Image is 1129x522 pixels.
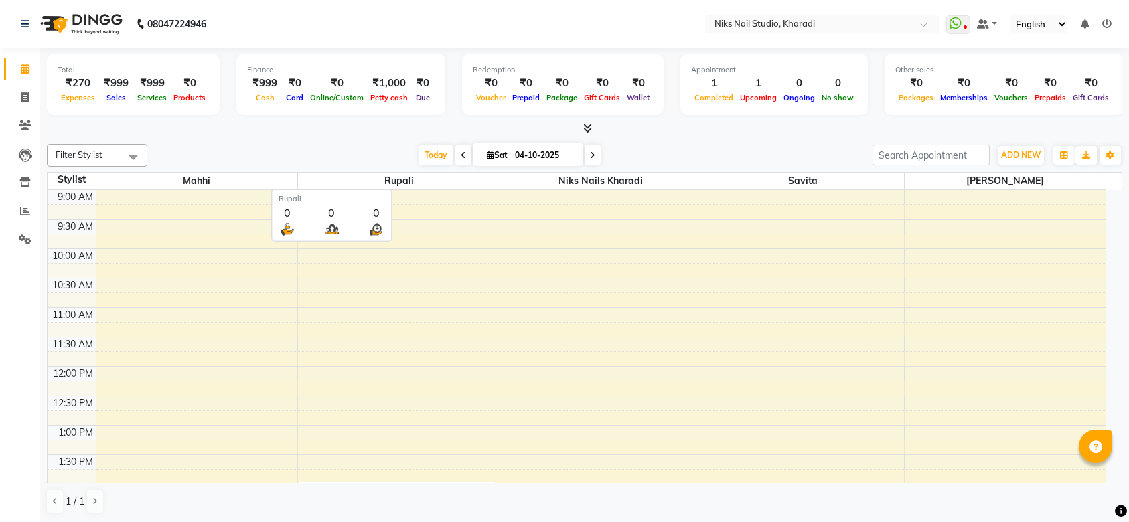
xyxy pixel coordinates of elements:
[895,76,937,91] div: ₹0
[1031,93,1069,102] span: Prepaids
[50,396,96,410] div: 12:30 PM
[50,308,96,322] div: 11:00 AM
[50,249,96,263] div: 10:00 AM
[737,76,780,91] div: 1
[50,337,96,351] div: 11:30 AM
[905,173,1106,189] span: [PERSON_NAME]
[511,145,578,165] input: 2025-10-04
[252,93,278,102] span: Cash
[581,93,623,102] span: Gift Cards
[55,220,96,234] div: 9:30 AM
[56,455,96,469] div: 1:30 PM
[55,190,96,204] div: 9:00 AM
[780,76,818,91] div: 0
[991,76,1031,91] div: ₹0
[283,93,307,102] span: Card
[307,93,367,102] span: Online/Custom
[279,220,295,237] img: serve.png
[247,76,283,91] div: ₹999
[937,93,991,102] span: Memberships
[50,278,96,292] div: 10:30 AM
[58,93,98,102] span: Expenses
[473,64,653,76] div: Redemption
[279,204,295,220] div: 0
[780,93,818,102] span: Ongoing
[98,76,134,91] div: ₹999
[58,64,209,76] div: Total
[307,76,367,91] div: ₹0
[998,146,1044,165] button: ADD NEW
[134,76,170,91] div: ₹999
[134,93,170,102] span: Services
[895,93,937,102] span: Packages
[56,149,102,160] span: Filter Stylist
[170,76,209,91] div: ₹0
[1001,150,1041,160] span: ADD NEW
[473,76,509,91] div: ₹0
[56,426,96,440] div: 1:00 PM
[368,204,384,220] div: 0
[50,367,96,381] div: 12:00 PM
[737,93,780,102] span: Upcoming
[419,145,453,165] span: Today
[412,93,433,102] span: Due
[323,204,340,220] div: 0
[147,5,206,43] b: 08047224946
[543,76,581,91] div: ₹0
[623,93,653,102] span: Wallet
[323,220,340,237] img: queue.png
[483,150,511,160] span: Sat
[298,173,500,189] span: Rupali
[103,93,129,102] span: Sales
[691,93,737,102] span: Completed
[581,76,623,91] div: ₹0
[500,173,702,189] span: Niks Nails Kharadi
[96,173,298,189] span: Mahhi
[367,93,411,102] span: Petty cash
[1031,76,1069,91] div: ₹0
[368,220,384,237] img: wait_time.png
[691,76,737,91] div: 1
[58,76,98,91] div: ₹270
[623,76,653,91] div: ₹0
[411,76,435,91] div: ₹0
[702,173,904,189] span: Savita
[818,93,857,102] span: No show
[895,64,1112,76] div: Other sales
[509,93,543,102] span: Prepaid
[873,145,990,165] input: Search Appointment
[818,76,857,91] div: 0
[279,193,384,205] div: Rupali
[283,76,307,91] div: ₹0
[691,64,857,76] div: Appointment
[509,76,543,91] div: ₹0
[367,76,411,91] div: ₹1,000
[1069,93,1112,102] span: Gift Cards
[170,93,209,102] span: Products
[247,64,435,76] div: Finance
[66,495,84,509] span: 1 / 1
[48,173,96,187] div: Stylist
[991,93,1031,102] span: Vouchers
[1073,468,1116,509] iframe: chat widget
[34,5,126,43] img: logo
[473,93,509,102] span: Voucher
[543,93,581,102] span: Package
[1069,76,1112,91] div: ₹0
[937,76,991,91] div: ₹0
